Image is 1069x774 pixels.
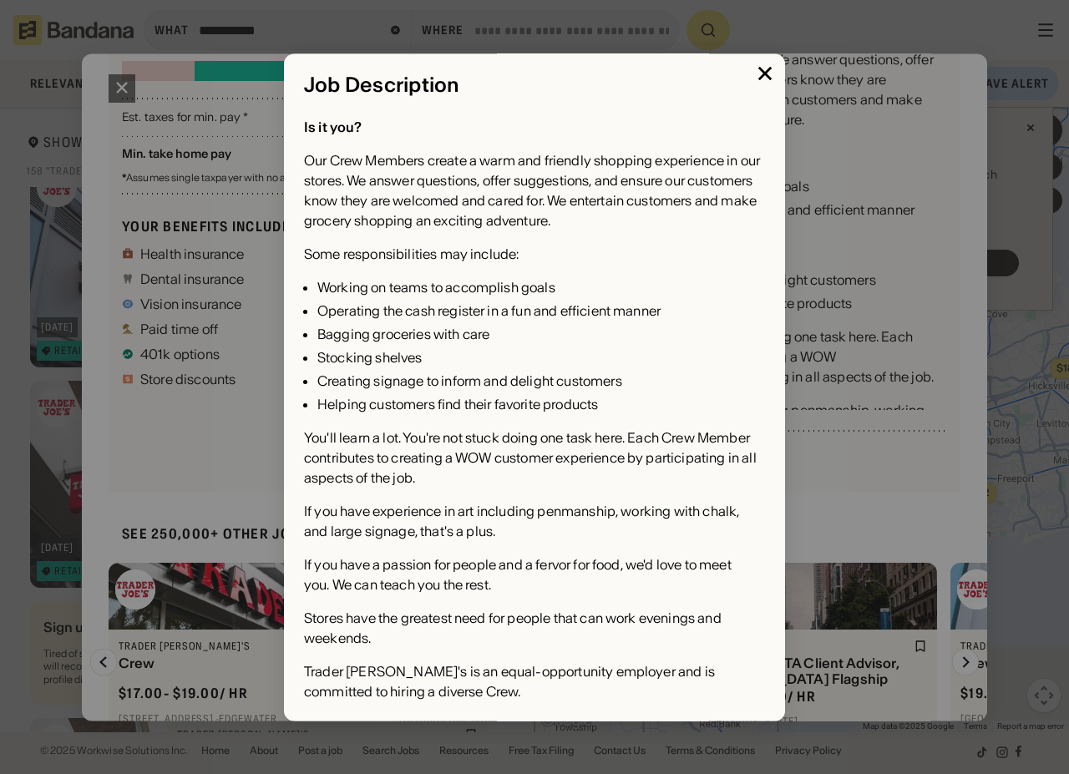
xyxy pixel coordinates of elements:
[317,347,661,367] div: Stocking shelves
[317,324,661,344] div: Bagging groceries with care
[304,73,765,97] div: Job Description
[304,244,519,264] div: Some responsibilities may include:
[304,119,362,135] div: Is it you?
[304,427,765,488] div: You'll learn a lot. You're not stuck doing one task here. Each Crew Member contributes to creatin...
[304,554,765,594] div: If you have a passion for people and a fervor for food, we'd love to meet you. We can teach you t...
[304,608,765,648] div: Stores have the greatest need for people that can work evenings and weekends.
[317,394,661,414] div: Helping customers find their favorite products
[304,150,765,230] div: Our Crew Members create a warm and friendly shopping experience in our stores. We answer question...
[304,661,765,701] div: Trader [PERSON_NAME]'s is an equal-opportunity employer and is committed to hiring a diverse Crew.
[317,371,661,391] div: Creating signage to inform and delight customers
[317,277,661,297] div: Working on teams to accomplish goals
[317,301,661,321] div: Operating the cash register in a fun and efficient manner
[304,501,765,541] div: If you have experience in art including penmanship, working with chalk, and large signage, that's...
